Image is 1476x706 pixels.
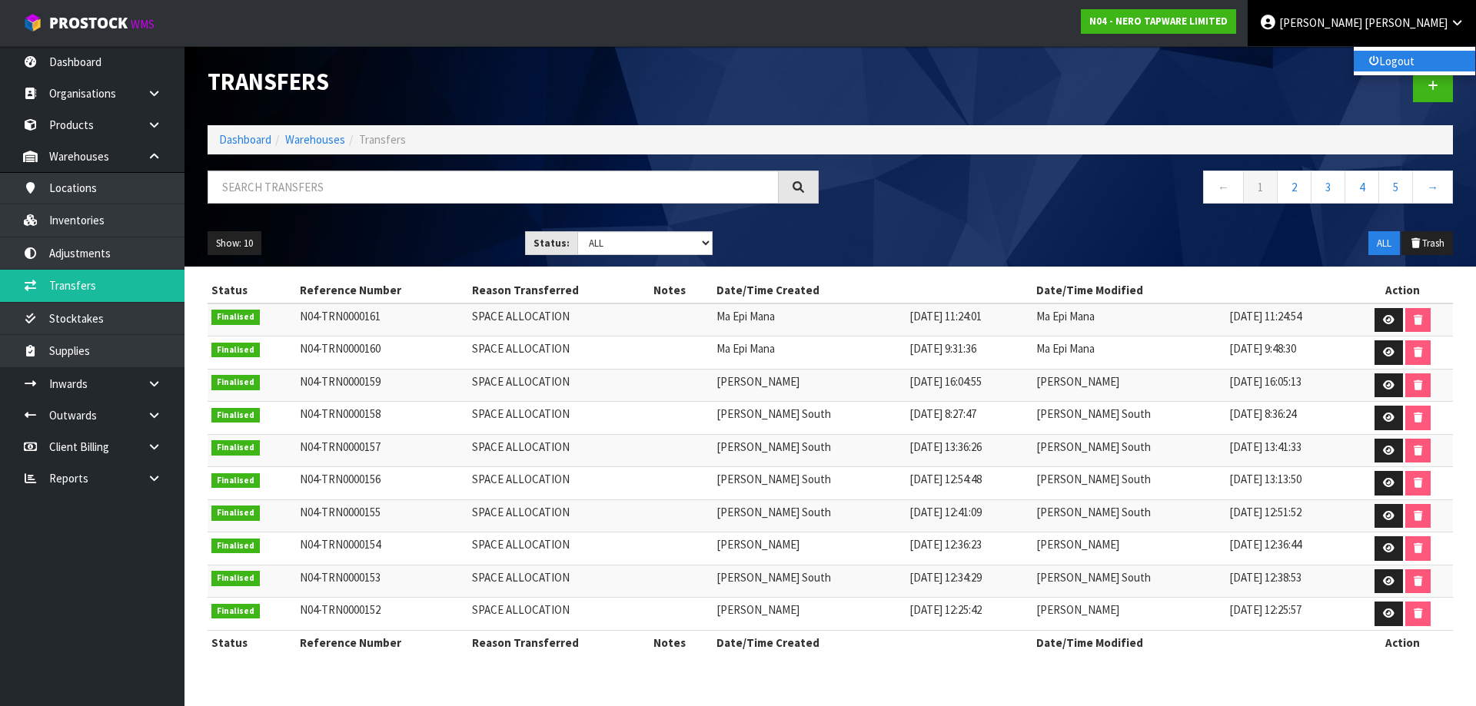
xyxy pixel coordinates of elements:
td: [DATE] 13:41:33 [1225,434,1351,467]
td: [DATE] 9:48:30 [1225,336,1351,370]
th: Notes [650,278,713,303]
td: SPACE ALLOCATION [468,532,650,565]
td: [DATE] 12:51:52 [1225,499,1351,532]
td: SPACE ALLOCATION [468,565,650,598]
td: [DATE] 12:38:53 [1225,565,1351,598]
td: [DATE] 16:05:13 [1225,369,1351,402]
td: [PERSON_NAME] South [713,434,906,467]
th: Action [1352,278,1453,303]
span: Finalised [211,505,260,521]
td: SPACE ALLOCATION [468,499,650,532]
span: Finalised [211,571,260,586]
td: [PERSON_NAME] South [1032,402,1225,435]
td: [DATE] 12:36:23 [906,532,1032,565]
td: SPACE ALLOCATION [468,598,650,631]
nav: Page navigation [842,171,1453,208]
input: Search transfers [208,171,779,204]
strong: N04 - NERO TAPWARE LIMITED [1089,15,1228,28]
th: Reason Transferred [468,278,650,303]
a: N04 - NERO TAPWARE LIMITED [1081,9,1236,34]
td: [PERSON_NAME] South [1032,499,1225,532]
td: SPACE ALLOCATION [468,434,650,467]
span: Finalised [211,604,260,619]
th: Date/Time Created [713,630,1032,655]
td: [PERSON_NAME] South [1032,467,1225,500]
strong: Status: [534,237,570,250]
td: [DATE] 12:25:42 [906,598,1032,631]
td: [DATE] 12:41:09 [906,499,1032,532]
td: Ma Epi Mana [713,336,906,370]
td: [PERSON_NAME] South [713,467,906,500]
td: [DATE] 13:36:26 [906,434,1032,467]
td: [DATE] 8:27:47 [906,402,1032,435]
td: [DATE] 11:24:01 [906,303,1032,336]
span: Finalised [211,375,260,390]
td: [PERSON_NAME] South [1032,565,1225,598]
td: SPACE ALLOCATION [468,336,650,370]
td: [PERSON_NAME] [713,532,906,565]
td: SPACE ALLOCATION [468,303,650,336]
td: N04-TRN0000155 [296,499,469,532]
span: Finalised [211,310,260,325]
a: ← [1203,171,1244,204]
th: Status [208,630,296,655]
span: Finalised [211,473,260,489]
th: Date/Time Created [713,278,1032,303]
td: [PERSON_NAME] [1032,598,1225,631]
span: ProStock [49,13,128,33]
td: SPACE ALLOCATION [468,402,650,435]
td: [PERSON_NAME] South [1032,434,1225,467]
td: [DATE] 12:25:57 [1225,598,1351,631]
td: [DATE] 9:31:36 [906,336,1032,370]
button: ALL [1368,231,1400,256]
td: Ma Epi Mana [1032,336,1225,370]
td: [DATE] 12:54:48 [906,467,1032,500]
th: Reason Transferred [468,630,650,655]
td: [PERSON_NAME] [713,369,906,402]
button: Trash [1401,231,1453,256]
td: [PERSON_NAME] South [713,402,906,435]
td: N04-TRN0000160 [296,336,469,370]
a: → [1412,171,1453,204]
a: Dashboard [219,132,271,147]
a: 4 [1345,171,1379,204]
span: [PERSON_NAME] [1365,15,1448,30]
td: [DATE] 13:13:50 [1225,467,1351,500]
td: N04-TRN0000159 [296,369,469,402]
a: Warehouses [285,132,345,147]
a: 3 [1311,171,1345,204]
td: Ma Epi Mana [1032,303,1225,336]
td: Ma Epi Mana [713,303,906,336]
td: [PERSON_NAME] [1032,369,1225,402]
span: Transfers [359,132,406,147]
td: SPACE ALLOCATION [468,369,650,402]
span: [PERSON_NAME] [1279,15,1362,30]
td: N04-TRN0000153 [296,565,469,598]
td: [DATE] 11:24:54 [1225,303,1351,336]
td: [PERSON_NAME] [713,598,906,631]
button: Show: 10 [208,231,261,256]
th: Date/Time Modified [1032,278,1352,303]
td: N04-TRN0000161 [296,303,469,336]
td: N04-TRN0000152 [296,598,469,631]
th: Reference Number [296,630,469,655]
a: 5 [1378,171,1413,204]
small: WMS [131,17,155,31]
td: N04-TRN0000156 [296,467,469,500]
td: [DATE] 16:04:55 [906,369,1032,402]
td: SPACE ALLOCATION [468,467,650,500]
img: cube-alt.png [23,13,42,32]
td: [DATE] 12:36:44 [1225,532,1351,565]
td: [PERSON_NAME] [1032,532,1225,565]
a: 1 [1243,171,1278,204]
span: Finalised [211,440,260,456]
a: Logout [1354,51,1475,71]
td: N04-TRN0000158 [296,402,469,435]
a: 2 [1277,171,1311,204]
h1: Transfers [208,69,819,94]
th: Notes [650,630,713,655]
th: Reference Number [296,278,469,303]
th: Date/Time Modified [1032,630,1352,655]
td: [PERSON_NAME] South [713,565,906,598]
span: Finalised [211,408,260,423]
